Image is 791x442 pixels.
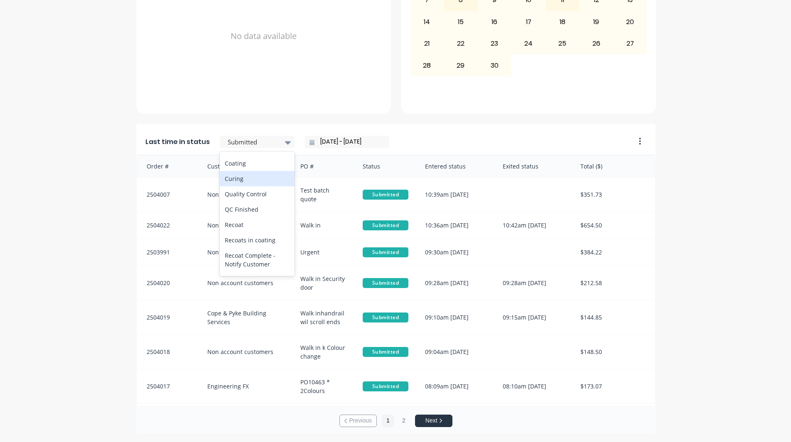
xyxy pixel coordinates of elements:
div: Non account customers [199,266,292,300]
button: Previous [339,415,377,427]
span: Submitted [363,381,408,391]
div: 20 [614,12,647,32]
input: Filter by date [314,136,386,148]
div: 2504019 [137,300,199,335]
div: 10:42am [DATE] [494,212,572,239]
div: 28 [410,55,444,76]
div: Recoats in coating [220,232,295,248]
div: 08:10am [DATE] [494,369,572,403]
div: Recoat Complete - Notify Customer [220,248,295,272]
div: Non account customers [199,178,292,212]
div: 18 [546,12,579,32]
div: 10:36am [DATE] [417,212,494,239]
div: Exited status [494,155,572,177]
div: $144.85 [572,300,655,335]
div: Walk in Security door [292,266,354,300]
button: 1 [382,415,394,427]
div: Non account customers [199,239,292,266]
span: Submitted [363,278,408,288]
div: 2504018 [137,335,199,369]
div: $654.50 [572,212,655,239]
div: Test batch quote [292,178,354,212]
div: Non account customers [199,335,292,369]
div: Engineering FX [199,369,292,403]
div: 22 [444,33,477,54]
div: Total ($) [572,155,655,177]
div: 19 [580,12,613,32]
div: 09:28am [DATE] [494,266,572,300]
div: Urgent [292,239,354,266]
div: 27 [614,33,647,54]
div: Non account customers [199,212,292,239]
div: $384.22 [572,239,655,266]
div: 2504007 [137,178,199,212]
span: Submitted [363,247,408,257]
div: 30 [478,55,511,76]
div: 29 [444,55,477,76]
div: PO # [292,155,354,177]
div: Curing [220,171,295,186]
div: 24 [512,33,545,54]
div: Ready - Notify Customer [220,272,295,296]
div: 2504022 [137,212,199,239]
button: 2 [398,415,410,427]
div: Recoat [220,217,295,232]
div: 2504020 [137,266,199,300]
div: $212.58 [572,266,655,300]
span: Submitted [363,313,408,322]
span: Submitted [363,220,408,230]
div: Cope & Pyke Building Services [199,300,292,335]
div: 26 [580,33,613,54]
div: Order # [137,155,199,177]
span: Submitted [363,190,408,200]
div: 2503991 [137,239,199,266]
button: Next [415,415,452,427]
div: Customer [199,155,292,177]
div: Walk in k Colour change [292,335,354,369]
div: 15 [444,12,477,32]
div: Walk inhandrail wil scroll ends [292,300,354,335]
div: 21 [410,33,444,54]
div: 25 [546,33,579,54]
div: 16 [478,12,511,32]
div: $173.07 [572,369,655,403]
div: 14 [410,12,444,32]
span: Submitted [363,347,408,357]
span: Last time in status [145,137,210,147]
div: 09:28am [DATE] [417,266,494,300]
div: 17 [512,12,545,32]
div: 23 [478,33,511,54]
div: Status [354,155,417,177]
div: 2504017 [137,369,199,403]
div: $148.50 [572,335,655,369]
div: $351.73 [572,178,655,212]
div: 09:10am [DATE] [417,300,494,335]
div: Walk in [292,212,354,239]
div: Entered status [417,155,494,177]
div: 09:04am [DATE] [417,335,494,369]
div: 09:15am [DATE] [494,300,572,335]
div: Quality Control [220,186,295,202]
div: QC Finished [220,202,295,217]
div: 10:39am [DATE] [417,178,494,212]
div: $2,553.45 [572,404,655,429]
div: 08:09am [DATE] [417,369,494,403]
div: Coating [220,156,295,171]
div: PO10463 * 2Colours [292,369,354,403]
div: 09:30am [DATE] [417,239,494,266]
